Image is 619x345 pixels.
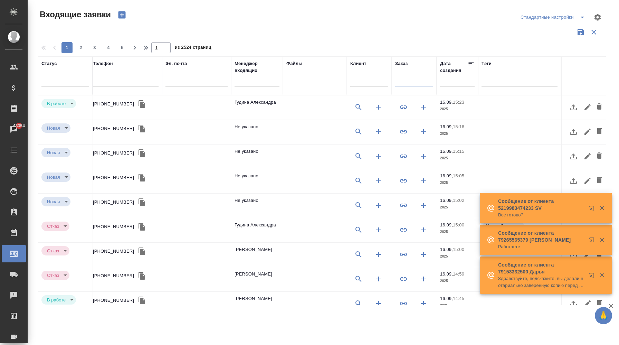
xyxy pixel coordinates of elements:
[165,60,187,67] div: Эл. почта
[2,121,26,138] a: 43354
[440,278,475,285] p: 2025
[38,9,111,20] span: Входящие заявки
[582,148,593,165] button: Редактировать
[41,246,69,255] div: В работе
[453,173,464,178] p: 15:05
[498,198,584,212] p: Сообщение от клиента 5219983474233 SV
[498,275,584,289] p: Здравствуйте, подскажите, вы делали нотариально заверенную копию перед тем, как сшивать с переводом?
[582,99,593,115] button: Редактировать
[231,144,283,169] td: Не указано
[440,124,453,129] p: 16.09,
[482,60,492,67] div: Тэги
[415,123,432,140] button: Создать заказ
[395,172,412,189] button: Привязать к существующему заказу
[137,148,147,158] button: Скопировать
[103,42,114,53] button: 4
[440,173,453,178] p: 16.09,
[93,223,134,230] div: [PHONE_NUMBER]
[41,123,70,133] div: В работе
[395,123,412,140] button: Привязать к существующему заказу
[498,212,584,218] p: Все готово?
[589,9,606,26] span: Настроить таблицу
[350,172,367,189] button: Выбрать клиента
[137,246,147,257] button: Скопировать
[350,99,367,115] button: Выбрать клиента
[395,246,412,263] button: Привязать к существующему заказу
[350,246,367,263] button: Выбрать клиента
[453,149,464,154] p: 15:15
[453,222,464,227] p: 15:00
[350,295,367,312] button: Выбрать клиента
[453,247,464,252] p: 15:00
[415,271,432,287] button: Создать заказ
[440,302,475,309] p: 2025
[93,272,134,279] div: [PHONE_NUMBER]
[93,248,134,255] div: [PHONE_NUMBER]
[440,149,453,154] p: 16.09,
[395,99,412,115] button: Привязать к существующему заказу
[41,148,70,157] div: В работе
[89,44,100,51] span: 3
[350,60,366,67] div: Клиент
[440,253,475,260] p: 2025
[595,237,609,243] button: Закрыть
[595,272,609,278] button: Закрыть
[41,197,70,206] div: В работе
[45,272,61,278] button: Отказ
[395,271,412,287] button: Привязать к существующему заказу
[370,123,387,140] button: Создать клиента
[137,222,147,232] button: Скопировать
[370,197,387,214] button: Создать клиента
[350,123,367,140] button: Выбрать клиента
[231,218,283,242] td: Гудина Александра
[593,123,605,140] button: Удалить
[440,155,475,162] p: 2025
[370,246,387,263] button: Создать клиента
[235,60,279,74] div: Менеджер входящих
[498,243,584,250] p: Работаете
[595,205,609,211] button: Закрыть
[75,44,86,51] span: 2
[175,43,211,53] span: из 2524 страниц
[117,44,128,51] span: 5
[593,99,605,115] button: Удалить
[41,60,57,67] div: Статус
[395,148,412,165] button: Привязать к существующему заказу
[453,271,464,277] p: 14:59
[453,100,464,105] p: 15:23
[89,42,100,53] button: 3
[585,268,601,285] button: Открыть в новой вкладке
[117,42,128,53] button: 5
[415,99,432,115] button: Создать заказ
[93,150,134,157] div: [PHONE_NUMBER]
[93,297,134,304] div: [PHONE_NUMBER]
[231,194,283,218] td: Не указано
[350,222,367,238] button: Выбрать клиента
[440,179,475,186] p: 2025
[453,296,464,301] p: 14:45
[350,271,367,287] button: Выбрать клиента
[41,99,76,108] div: В работе
[370,99,387,115] button: Создать клиента
[587,26,600,39] button: Сбросить фильтры
[93,125,134,132] div: [PHONE_NUMBER]
[137,295,147,306] button: Скопировать
[93,174,134,181] div: [PHONE_NUMBER]
[45,248,61,254] button: Отказ
[231,95,283,120] td: Гудина Александра
[370,148,387,165] button: Создать клиента
[231,267,283,291] td: [PERSON_NAME]
[395,295,412,312] button: Привязать к существующему заказу
[395,222,412,238] button: Привязать к существующему заказу
[75,42,86,53] button: 2
[415,197,432,214] button: Создать заказ
[593,148,605,165] button: Удалить
[137,172,147,183] button: Скопировать
[440,60,468,74] div: Дата создания
[440,100,453,105] p: 16.09,
[93,199,134,206] div: [PHONE_NUMBER]
[440,296,453,301] p: 16.09,
[440,130,475,137] p: 2025
[93,60,113,67] div: Телефон
[350,148,367,165] button: Выбрать клиента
